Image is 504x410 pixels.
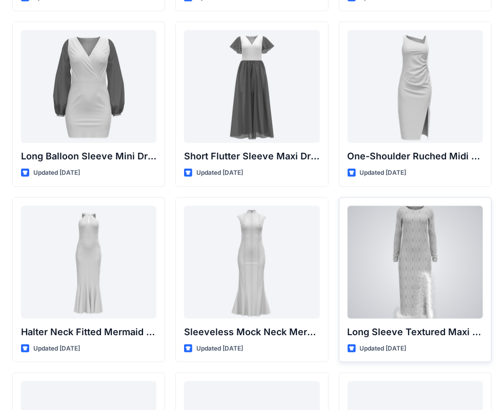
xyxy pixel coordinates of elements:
p: Updated [DATE] [33,343,80,354]
p: Long Balloon Sleeve Mini Dress with Wrap Bodice [21,149,156,163]
a: Halter Neck Fitted Mermaid Gown with Keyhole Detail [21,206,156,319]
p: Halter Neck Fitted Mermaid Gown with Keyhole Detail [21,325,156,339]
a: Sleeveless Mock Neck Mermaid Gown [184,206,319,319]
a: Long Sleeve Textured Maxi Dress with Feather Hem [348,206,483,319]
a: Short Flutter Sleeve Maxi Dress with Contrast Bodice and Sheer Overlay [184,30,319,143]
p: Updated [DATE] [196,168,243,178]
p: Updated [DATE] [33,168,80,178]
p: Updated [DATE] [360,343,407,354]
p: Short Flutter Sleeve Maxi Dress with Contrast [PERSON_NAME] and [PERSON_NAME] [184,149,319,163]
p: Updated [DATE] [360,168,407,178]
a: One-Shoulder Ruched Midi Dress with Slit [348,30,483,143]
p: Updated [DATE] [196,343,243,354]
p: One-Shoulder Ruched Midi Dress with Slit [348,149,483,163]
p: Long Sleeve Textured Maxi Dress with Feather Hem [348,325,483,339]
p: Sleeveless Mock Neck Mermaid Gown [184,325,319,339]
a: Long Balloon Sleeve Mini Dress with Wrap Bodice [21,30,156,143]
